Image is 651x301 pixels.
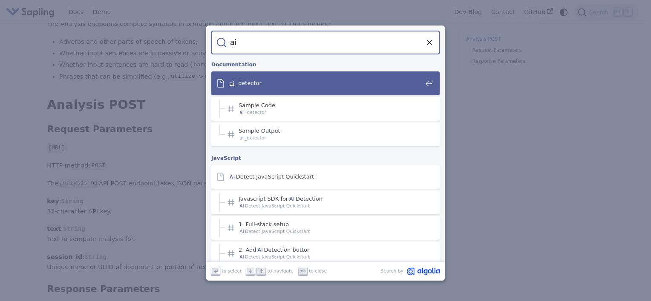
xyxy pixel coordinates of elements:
[288,194,296,203] mark: AI
[239,102,422,109] span: Sample Code​
[300,268,306,274] svg: Escape key
[228,80,422,87] span: _detector
[211,122,440,146] a: Sample Output​ai_detector
[424,37,435,48] button: Clear the query
[239,253,245,261] mark: AI
[213,268,219,274] svg: Enter key
[210,148,441,165] div: JavaScript
[239,253,422,261] span: Detect JavaScript Quickstart
[239,228,245,235] mark: AI
[239,221,422,228] span: 1. Full-stack setup​
[239,134,422,142] span: _detector
[239,202,245,210] mark: AI
[228,173,236,181] mark: AI
[239,195,422,202] span: Javascript SDK for Detection​
[239,109,422,116] span: _detector
[239,127,422,134] span: Sample Output​
[211,97,440,121] a: Sample Code​ai_detector
[211,241,440,265] a: 2. AddAIDetection button​AIDetect JavaScript Quickstart
[258,268,265,274] svg: Arrow up
[228,173,422,180] span: Detect JavaScript Quickstart
[228,79,236,88] mark: ai
[239,228,422,235] span: Detect JavaScript Quickstart
[239,134,245,142] mark: ai
[248,268,254,274] svg: Arrow down
[239,246,422,253] span: 2. Add Detection button​
[211,71,440,95] a: ai_detector
[239,202,422,210] span: Detect JavaScript Quickstart
[309,267,327,275] span: to close
[239,109,245,116] mark: ai
[222,267,242,275] span: to select
[211,165,440,189] a: AIDetect JavaScript Quickstart
[211,190,440,214] a: Javascript SDK forAIDetection​AIDetect JavaScript Quickstart
[268,267,294,275] span: to navigate
[256,245,264,254] mark: AI
[210,54,441,71] div: Documentation
[380,267,403,275] span: Search by
[380,267,440,275] a: Search byAlgolia
[227,31,424,54] input: Search docs
[211,216,440,240] a: 1. Full-stack setup​AIDetect JavaScript Quickstart
[407,267,440,275] svg: Algolia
